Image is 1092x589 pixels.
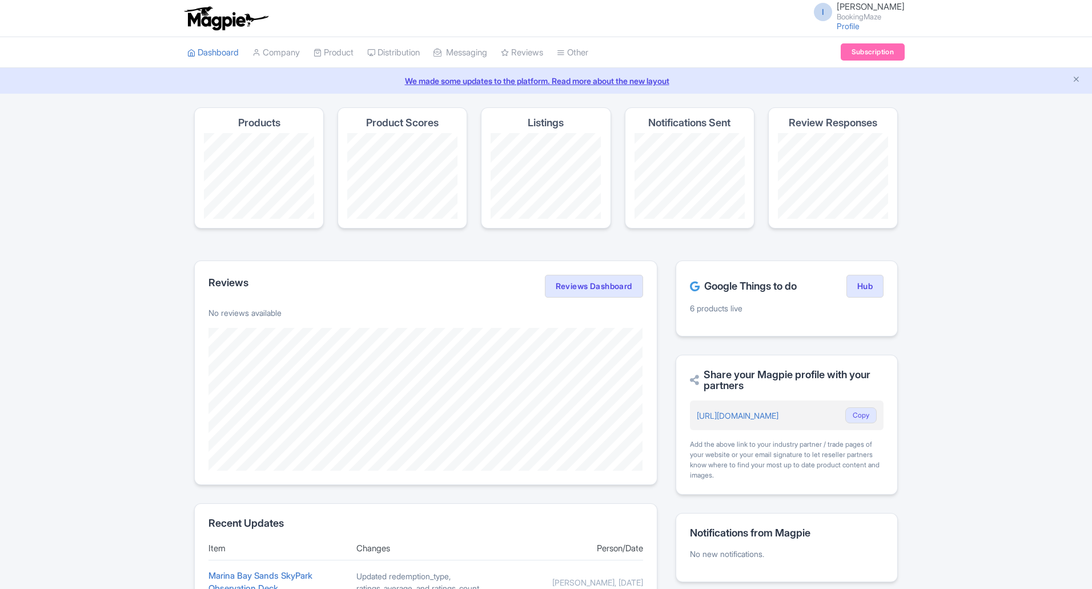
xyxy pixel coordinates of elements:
[187,37,239,69] a: Dashboard
[366,117,439,129] h4: Product Scores
[807,2,905,21] a: I [PERSON_NAME] BookingMaze
[690,548,884,560] p: No new notifications.
[690,369,884,392] h2: Share your Magpie profile with your partners
[837,1,905,12] span: [PERSON_NAME]
[208,277,248,289] h2: Reviews
[7,75,1085,87] a: We made some updates to the platform. Read more about the new layout
[545,275,643,298] a: Reviews Dashboard
[1072,74,1081,87] button: Close announcement
[501,37,543,69] a: Reviews
[433,37,487,69] a: Messaging
[837,13,905,21] small: BookingMaze
[504,576,643,588] div: [PERSON_NAME], [DATE]
[314,37,354,69] a: Product
[528,117,564,129] h4: Listings
[182,6,270,31] img: logo-ab69f6fb50320c5b225c76a69d11143b.png
[690,281,797,292] h2: Google Things to do
[690,439,884,480] div: Add the above link to your industry partner / trade pages of your website or your email signature...
[814,3,832,21] span: I
[690,527,884,539] h2: Notifications from Magpie
[846,275,884,298] a: Hub
[208,307,643,319] p: No reviews available
[837,21,860,31] a: Profile
[690,302,884,314] p: 6 products live
[789,117,877,129] h4: Review Responses
[208,518,643,529] h2: Recent Updates
[367,37,420,69] a: Distribution
[648,117,730,129] h4: Notifications Sent
[845,407,877,423] button: Copy
[252,37,300,69] a: Company
[557,37,588,69] a: Other
[356,542,495,555] div: Changes
[697,411,778,420] a: [URL][DOMAIN_NAME]
[504,542,643,555] div: Person/Date
[208,542,347,555] div: Item
[238,117,280,129] h4: Products
[841,43,905,61] a: Subscription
